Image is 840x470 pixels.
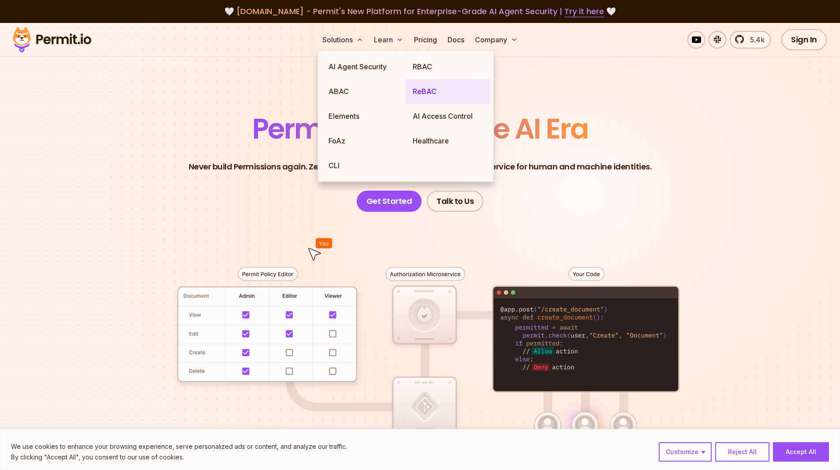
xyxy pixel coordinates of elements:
span: Permissions for The AI Era [252,109,588,148]
a: Pricing [411,31,441,49]
button: Accept All [773,442,829,462]
a: 5.4k [730,31,771,49]
a: FoAz [321,128,406,153]
a: AI Access Control [406,104,490,128]
button: Customize [659,442,712,462]
a: Sign In [781,29,827,50]
span: [DOMAIN_NAME] - Permit's New Platform for Enterprise-Grade AI Agent Security | [236,6,604,17]
p: We use cookies to enhance your browsing experience, serve personalized ads or content, and analyz... [11,441,347,452]
a: Docs [444,31,468,49]
a: CLI [321,153,406,178]
a: Healthcare [406,128,490,153]
a: Elements [321,104,406,128]
button: Company [471,31,521,49]
a: ABAC [321,79,406,104]
a: Get Started [357,191,422,212]
button: Reject All [715,442,769,462]
p: By clicking "Accept All", you consent to our use of cookies. [11,452,347,462]
img: Permit logo [9,25,95,55]
p: Never build Permissions again. Zero-latency fine-grained authorization as a service for human and... [189,161,652,173]
a: RBAC [406,54,490,79]
span: 5.4k [745,34,765,45]
div: 🤍 🤍 [21,5,819,18]
button: Learn [370,31,407,49]
a: Try it here [564,6,604,17]
a: Talk to Us [427,191,483,212]
button: Solutions [319,31,367,49]
a: ReBAC [406,79,490,104]
a: AI Agent Security [321,54,406,79]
